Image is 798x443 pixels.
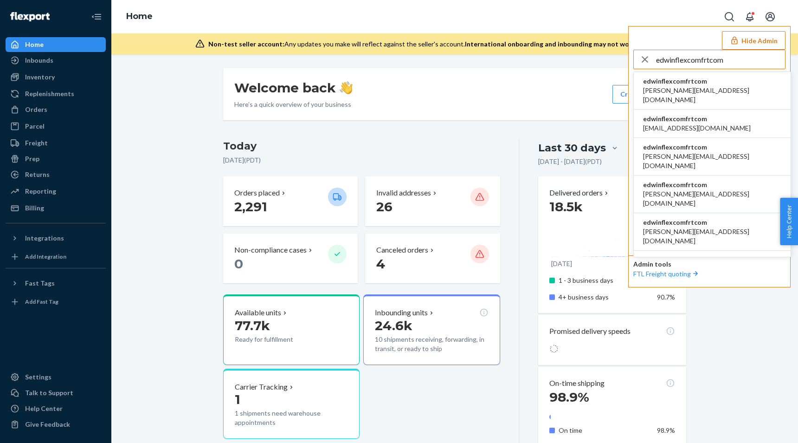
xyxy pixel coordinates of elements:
[365,234,500,283] button: Canceled orders 4
[6,53,106,68] a: Inbounds
[234,100,353,109] p: Here’s a quick overview of your business
[235,409,348,427] p: 1 shipments need warehouse appointments
[223,369,360,439] button: Carrier Tracking11 shipments need warehouse appointments
[6,276,106,291] button: Fast Tags
[25,253,66,261] div: Add Integration
[657,426,675,434] span: 98.9%
[25,105,47,114] div: Orders
[643,124,751,133] span: [EMAIL_ADDRESS][DOMAIN_NAME]
[6,119,106,134] a: Parcel
[643,114,751,124] span: edwinflexcomfrtcom
[25,89,74,98] div: Replenishments
[25,420,70,429] div: Give Feedback
[6,231,106,246] button: Integrations
[25,154,39,163] div: Prep
[235,318,270,333] span: 77.7k
[25,170,50,179] div: Returns
[6,249,106,264] a: Add Integration
[376,188,431,198] p: Invalid addresses
[559,426,650,435] p: On time
[235,307,281,318] p: Available units
[235,335,321,344] p: Ready for fulfillment
[234,199,267,215] span: 2,291
[25,298,58,306] div: Add Fast Tag
[340,81,353,94] img: hand-wave emoji
[375,335,488,353] p: 10 shipments receiving, forwarding, in transit, or ready to ship
[761,7,779,26] button: Open account menu
[6,70,106,85] a: Inventory
[223,139,500,154] h3: Today
[643,218,781,227] span: edwinflexcomfrtcom
[375,307,428,318] p: Inbounding units
[612,85,675,104] button: Create new
[465,40,705,48] span: International onboarding and inbounding may not work during impersonation.
[25,404,63,413] div: Help Center
[25,122,45,131] div: Parcel
[235,382,288,392] p: Carrier Tracking
[25,279,55,288] div: Fast Tags
[234,245,307,255] p: Non-compliance cases
[10,12,50,21] img: Flexport logo
[223,156,500,165] p: [DATE] ( PDT )
[549,389,589,405] span: 98.9%
[6,401,106,416] a: Help Center
[538,141,606,155] div: Last 30 days
[538,157,602,166] p: [DATE] - [DATE] ( PDT )
[549,378,605,389] p: On-time shipping
[559,293,650,302] p: 4+ business days
[720,7,739,26] button: Open Search Box
[363,294,500,365] button: Inbounding units24.6k10 shipments receiving, forwarding, in transit, or ready to ship
[223,234,358,283] button: Non-compliance cases 0
[87,7,106,26] button: Close Navigation
[6,151,106,166] a: Prep
[549,326,631,337] p: Promised delivery speeds
[223,294,360,365] button: Available units77.7kReady for fulfillment
[740,7,759,26] button: Open notifications
[657,293,675,301] span: 90.7%
[643,255,781,265] span: edwinflexcomfrtcom
[780,198,798,245] button: Help Center
[25,56,53,65] div: Inbounds
[643,180,781,189] span: edwinflexcomfrtcom
[25,388,73,397] div: Talk to Support
[6,86,106,101] a: Replenishments
[559,276,650,285] p: 1 - 3 business days
[25,40,44,49] div: Home
[25,72,55,82] div: Inventory
[234,79,353,96] h1: Welcome back
[549,199,583,215] span: 18.5k
[119,3,160,30] ol: breadcrumbs
[656,50,785,69] input: Search or paste seller ID
[643,227,781,246] span: [PERSON_NAME][EMAIL_ADDRESS][DOMAIN_NAME]
[549,188,610,198] p: Delivered orders
[25,203,44,213] div: Billing
[223,176,358,226] button: Orders placed 2,291
[643,189,781,208] span: [PERSON_NAME][EMAIL_ADDRESS][DOMAIN_NAME]
[6,37,106,52] a: Home
[6,136,106,150] a: Freight
[722,31,785,50] button: Hide Admin
[633,260,785,269] p: Admin tools
[643,86,781,104] span: [PERSON_NAME][EMAIL_ADDRESS][DOMAIN_NAME]
[643,143,781,152] span: edwinflexcomfrtcom
[376,199,393,215] span: 26
[376,256,385,272] span: 4
[234,188,280,198] p: Orders placed
[126,11,153,21] a: Home
[6,385,106,400] button: Talk to Support
[6,294,106,309] a: Add Fast Tag
[25,372,51,382] div: Settings
[6,167,106,182] a: Returns
[643,77,781,86] span: edwinflexcomfrtcom
[376,245,428,255] p: Canceled orders
[25,234,64,243] div: Integrations
[375,318,412,333] span: 24.6k
[6,370,106,384] a: Settings
[25,187,56,196] div: Reporting
[365,176,500,226] button: Invalid addresses 26
[551,259,572,268] p: [DATE]
[6,184,106,199] a: Reporting
[208,39,705,49] div: Any updates you make will reflect against the seller's account.
[633,270,700,278] a: FTL Freight quoting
